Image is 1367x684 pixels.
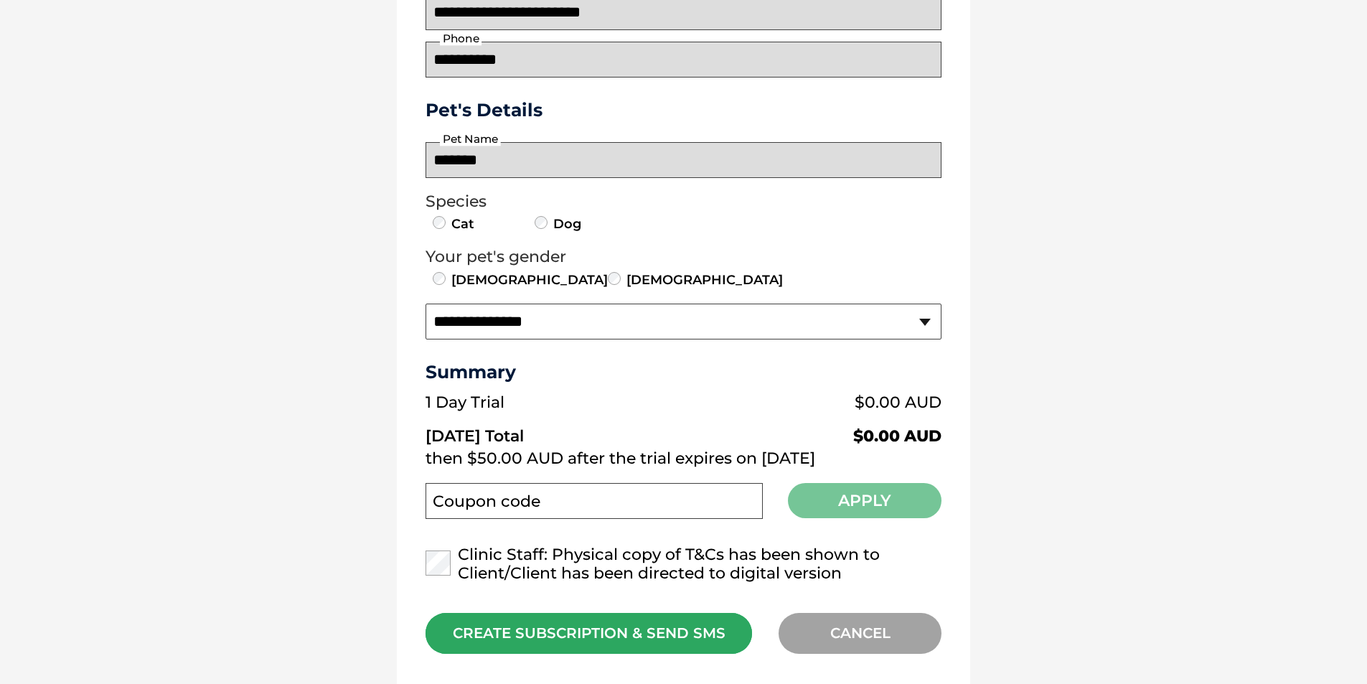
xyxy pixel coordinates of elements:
legend: Your pet's gender [426,248,941,266]
td: $0.00 AUD [697,416,941,446]
div: CREATE SUBSCRIPTION & SEND SMS [426,613,752,654]
td: [DATE] Total [426,416,697,446]
legend: Species [426,192,941,211]
div: CANCEL [779,613,941,654]
label: Clinic Staff: Physical copy of T&Cs has been shown to Client/Client has been directed to digital ... [426,545,941,583]
h3: Summary [426,361,941,383]
label: Phone [440,32,481,45]
input: Clinic Staff: Physical copy of T&Cs has been shown to Client/Client has been directed to digital ... [426,551,451,576]
h3: Pet's Details [420,99,947,121]
label: Coupon code [433,492,540,511]
td: then $50.00 AUD after the trial expires on [DATE] [426,446,941,472]
button: Apply [788,483,941,518]
td: 1 Day Trial [426,390,697,416]
td: $0.00 AUD [697,390,941,416]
